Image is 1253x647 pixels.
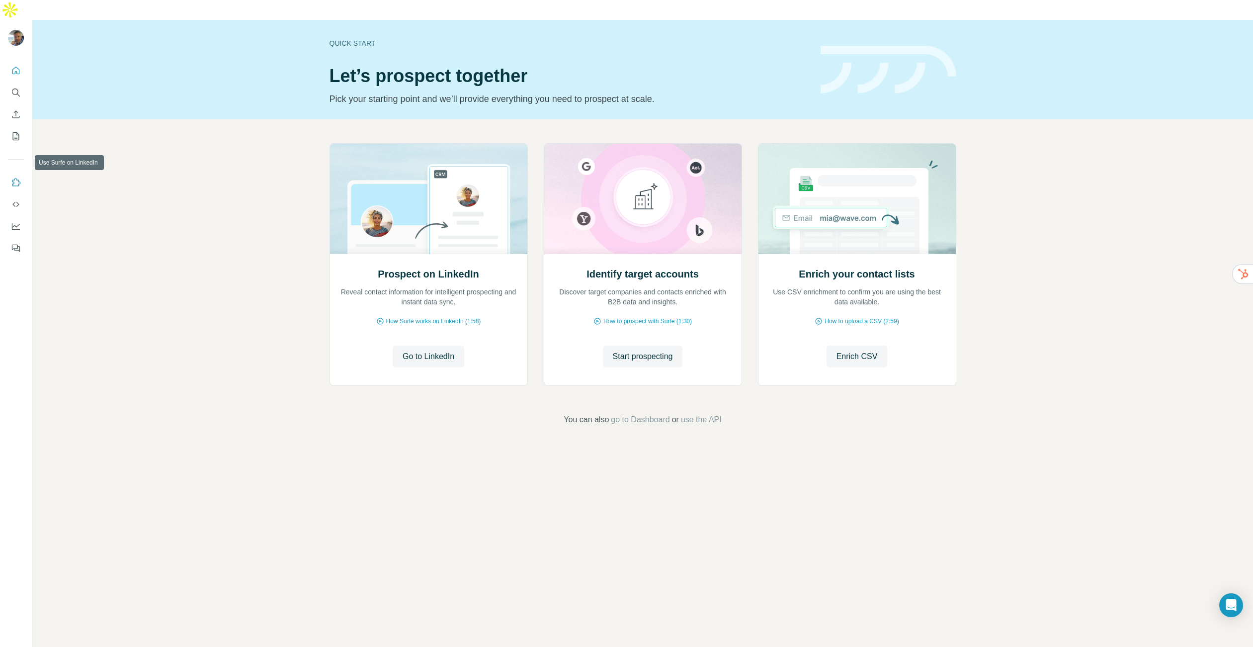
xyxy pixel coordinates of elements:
[330,92,809,106] p: Pick your starting point and we’ll provide everything you need to prospect at scale.
[613,351,673,363] span: Start prospecting
[403,351,454,363] span: Go to LinkedIn
[8,127,24,145] button: My lists
[330,38,809,48] div: Quick start
[1219,593,1243,617] div: Open Intercom Messenger
[393,346,464,368] button: Go to LinkedIn
[681,414,722,426] button: use the API
[8,174,24,191] button: Use Surfe on LinkedIn
[554,287,732,307] p: Discover target companies and contacts enriched with B2B data and insights.
[8,62,24,80] button: Quick start
[8,195,24,213] button: Use Surfe API
[768,287,946,307] p: Use CSV enrichment to confirm you are using the best data available.
[8,105,24,123] button: Enrich CSV
[611,414,669,426] button: go to Dashboard
[378,267,479,281] h2: Prospect on LinkedIn
[564,414,609,426] span: You can also
[799,267,915,281] h2: Enrich your contact lists
[836,351,878,363] span: Enrich CSV
[758,144,956,254] img: Enrich your contact lists
[386,317,481,326] span: How Surfe works on LinkedIn (1:58)
[544,144,742,254] img: Identify target accounts
[8,217,24,235] button: Dashboard
[8,239,24,257] button: Feedback
[827,346,888,368] button: Enrich CSV
[672,414,679,426] span: or
[586,267,699,281] h2: Identify target accounts
[603,317,692,326] span: How to prospect with Surfe (1:30)
[825,317,899,326] span: How to upload a CSV (2:59)
[330,144,528,254] img: Prospect on LinkedIn
[8,84,24,101] button: Search
[330,66,809,86] h1: Let’s prospect together
[603,346,683,368] button: Start prospecting
[8,30,24,46] img: Avatar
[821,46,956,94] img: banner
[340,287,517,307] p: Reveal contact information for intelligent prospecting and instant data sync.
